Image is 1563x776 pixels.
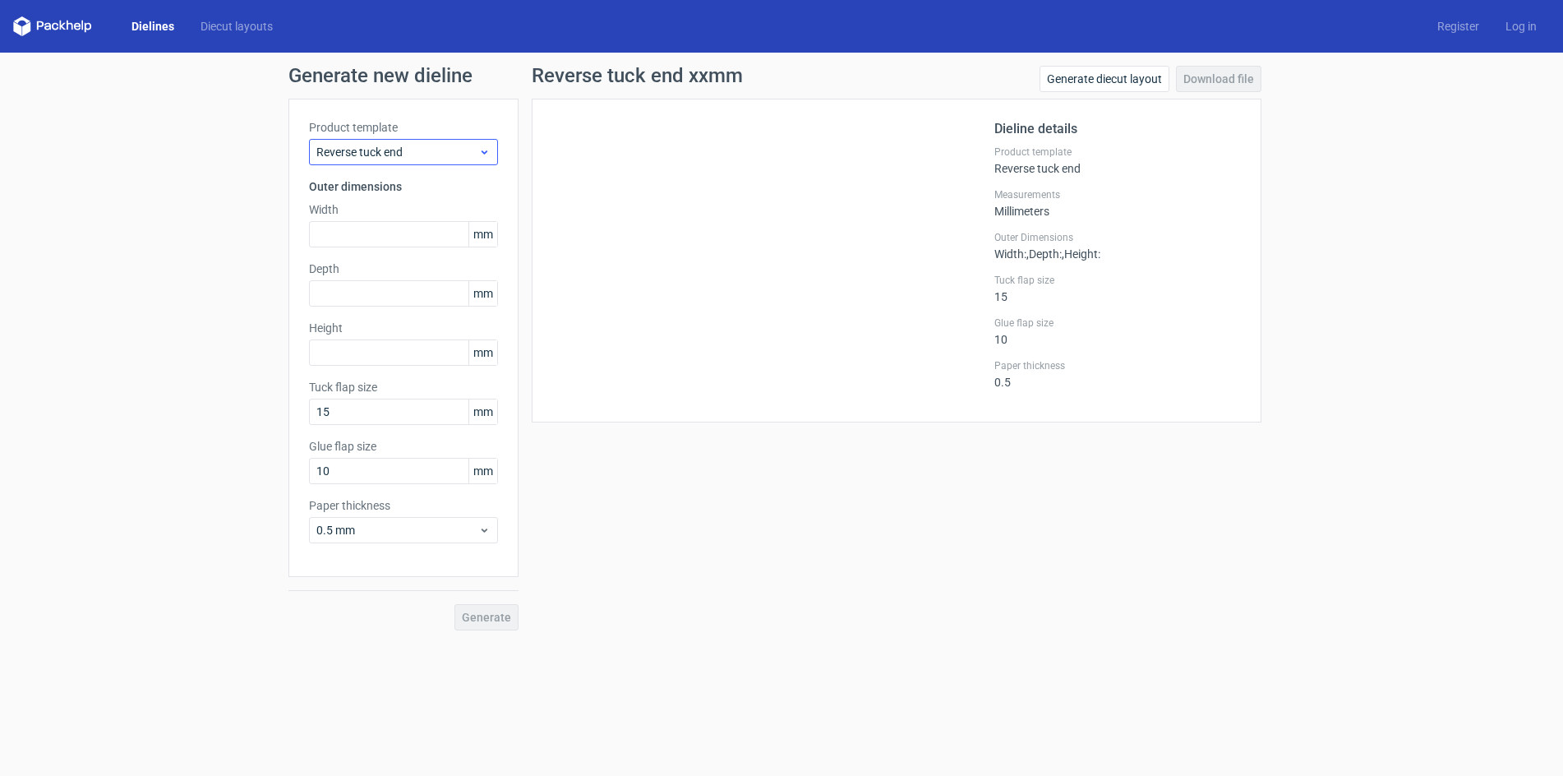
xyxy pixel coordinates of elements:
[994,145,1241,175] div: Reverse tuck end
[994,188,1241,218] div: Millimeters
[468,281,497,306] span: mm
[994,316,1241,346] div: 10
[994,247,1026,261] span: Width :
[309,201,498,218] label: Width
[994,316,1241,330] label: Glue flap size
[994,359,1241,372] label: Paper thickness
[994,274,1241,287] label: Tuck flap size
[1424,18,1492,35] a: Register
[309,261,498,277] label: Depth
[187,18,286,35] a: Diecut layouts
[532,66,743,85] h1: Reverse tuck end xxmm
[1492,18,1550,35] a: Log in
[468,459,497,483] span: mm
[309,438,498,455] label: Glue flap size
[288,66,1275,85] h1: Generate new dieline
[309,119,498,136] label: Product template
[316,522,478,538] span: 0.5 mm
[994,119,1241,139] h2: Dieline details
[1040,66,1169,92] a: Generate diecut layout
[309,178,498,195] h3: Outer dimensions
[468,400,497,424] span: mm
[1026,247,1062,261] span: , Depth :
[994,359,1241,389] div: 0.5
[309,497,498,514] label: Paper thickness
[468,222,497,247] span: mm
[994,231,1241,244] label: Outer Dimensions
[468,340,497,365] span: mm
[309,379,498,395] label: Tuck flap size
[316,144,478,160] span: Reverse tuck end
[309,320,498,336] label: Height
[994,145,1241,159] label: Product template
[1062,247,1100,261] span: , Height :
[118,18,187,35] a: Dielines
[994,188,1241,201] label: Measurements
[994,274,1241,303] div: 15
